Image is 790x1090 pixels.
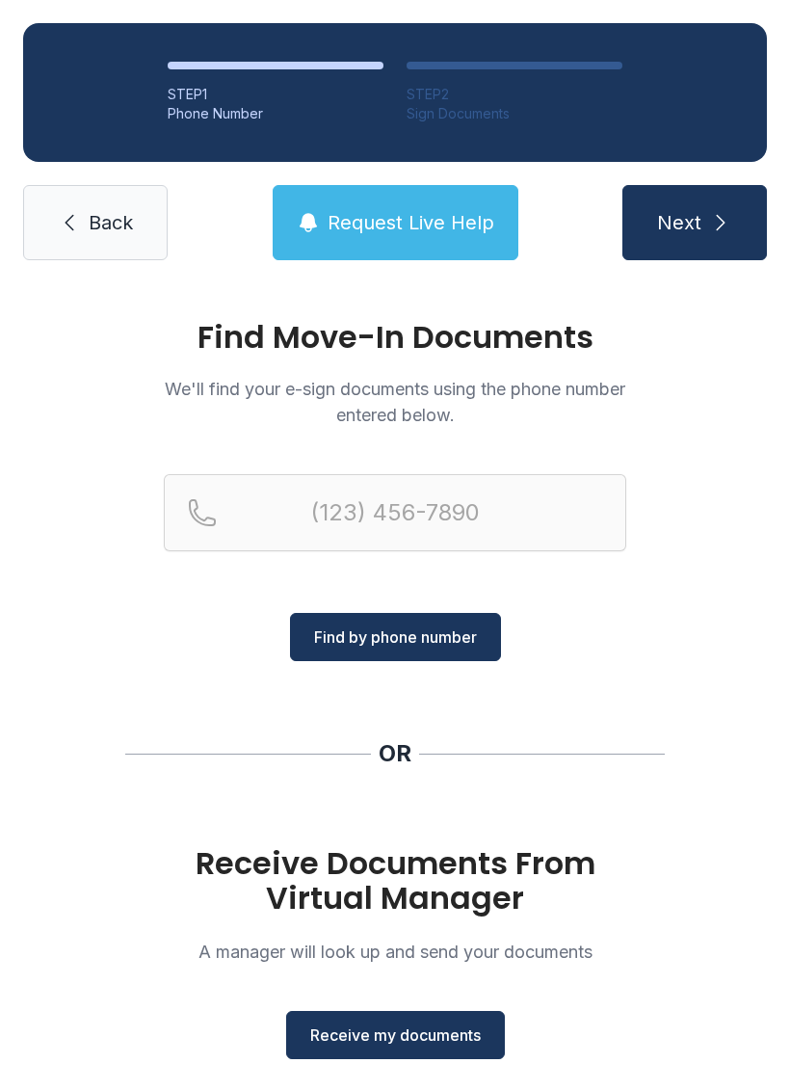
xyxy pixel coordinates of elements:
span: Find by phone number [314,625,477,649]
span: Request Live Help [328,209,494,236]
p: A manager will look up and send your documents [164,939,626,965]
span: Receive my documents [310,1024,481,1047]
input: Reservation phone number [164,474,626,551]
div: Sign Documents [407,104,622,123]
div: OR [379,738,411,769]
div: Phone Number [168,104,383,123]
span: Next [657,209,701,236]
h1: Receive Documents From Virtual Manager [164,846,626,916]
span: Back [89,209,133,236]
p: We'll find your e-sign documents using the phone number entered below. [164,376,626,428]
div: STEP 1 [168,85,383,104]
h1: Find Move-In Documents [164,322,626,353]
div: STEP 2 [407,85,622,104]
